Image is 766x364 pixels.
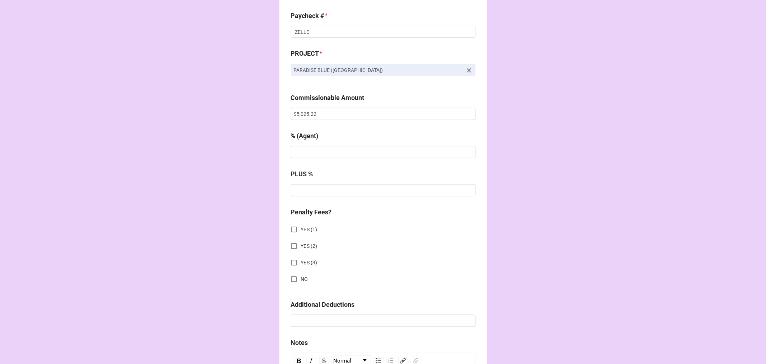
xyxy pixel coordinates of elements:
span: YES (3) [301,259,317,267]
label: Notes [291,338,308,348]
label: % (Agent) [291,131,319,141]
label: Paycheck # [291,11,325,21]
span: NO [301,276,308,283]
label: PROJECT [291,49,319,59]
span: YES (2) [301,242,317,250]
p: PARADISE BLUE ([GEOGRAPHIC_DATA]) [294,67,463,74]
label: Additional Deductions [291,300,355,310]
label: PLUS % [291,169,313,179]
label: Commissionable Amount [291,93,365,103]
label: Penalty Fees? [291,207,332,217]
span: YES (1) [301,226,317,233]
